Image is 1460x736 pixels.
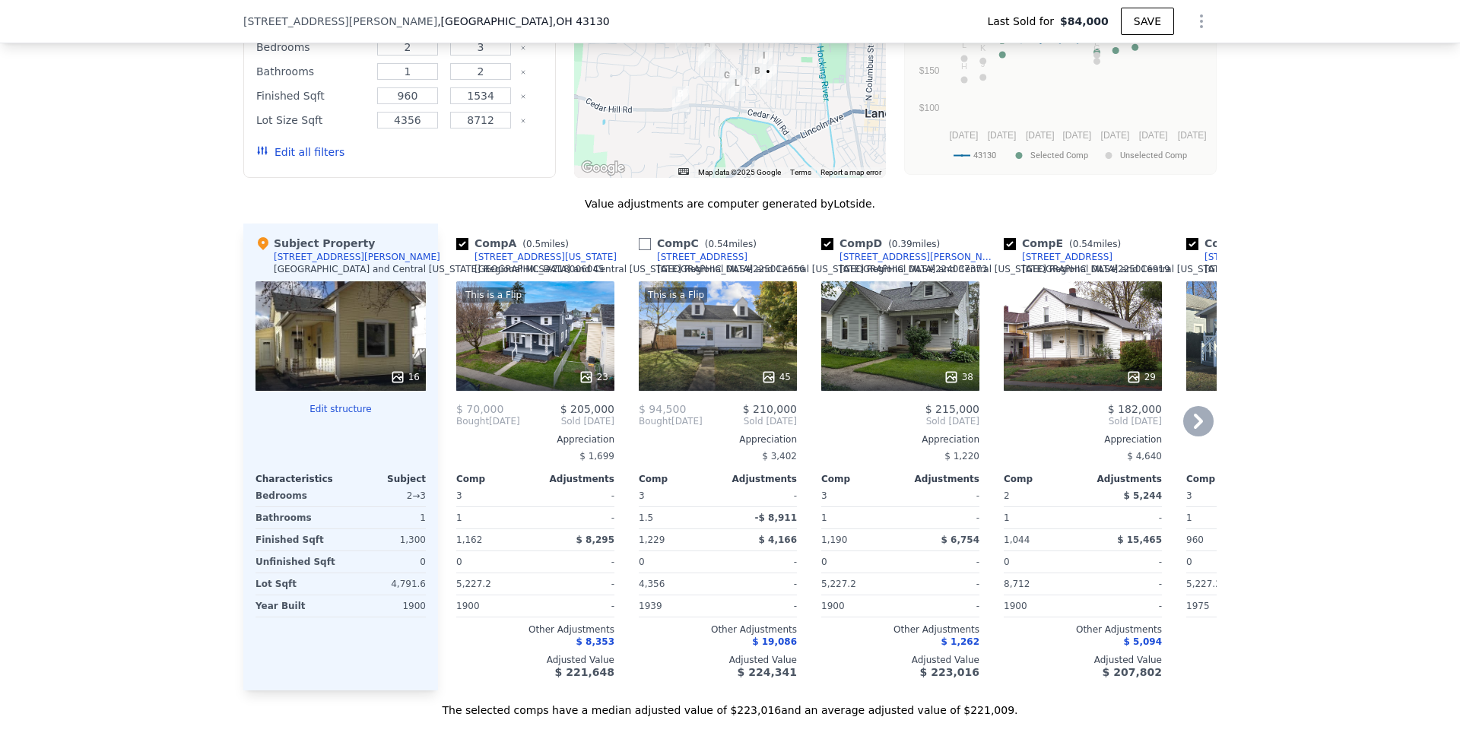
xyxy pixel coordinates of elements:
[344,573,426,595] div: 4,791.6
[790,168,811,176] a: Terms (opens in new tab)
[256,109,368,131] div: Lot Size Sqft
[738,666,797,678] span: $ 224,341
[944,370,973,385] div: 38
[903,507,979,528] div: -
[1004,490,1010,501] span: 2
[243,14,437,29] span: [STREET_ADDRESS][PERSON_NAME]
[255,236,375,251] div: Subject Property
[821,236,946,251] div: Comp D
[821,473,900,485] div: Comp
[639,507,715,528] div: 1.5
[1186,473,1265,485] div: Comp
[639,236,763,251] div: Comp C
[1093,43,1100,52] text: G
[721,595,797,617] div: -
[1004,473,1083,485] div: Comp
[1086,573,1162,595] div: -
[962,40,966,49] text: L
[1121,8,1174,35] button: SAVE
[535,473,614,485] div: Adjustments
[820,168,881,176] a: Report a map error
[1022,251,1112,263] div: [STREET_ADDRESS]
[821,433,979,446] div: Appreciation
[255,485,338,506] div: Bedrooms
[255,573,338,595] div: Lot Sqft
[657,251,747,263] div: [STREET_ADDRESS]
[1004,507,1080,528] div: 1
[657,263,988,275] div: [GEOGRAPHIC_DATA] and Central [US_STATE] Regional MLS # 224037373
[1108,403,1162,415] span: $ 182,000
[538,485,614,506] div: -
[1022,263,1353,275] div: [GEOGRAPHIC_DATA] and Central [US_STATE] Regional MLS # 225009960
[973,151,996,160] text: 43130
[639,251,747,263] a: [STREET_ADDRESS]
[341,473,426,485] div: Subject
[821,490,827,501] span: 3
[639,654,797,666] div: Adjusted Value
[1004,433,1162,446] div: Appreciation
[538,507,614,528] div: -
[903,573,979,595] div: -
[456,433,614,446] div: Appreciation
[456,490,462,501] span: 3
[456,535,482,545] span: 1,162
[721,573,797,595] div: -
[944,451,979,462] span: $ 1,220
[882,239,946,249] span: ( miles)
[1060,14,1109,29] span: $84,000
[456,415,489,427] span: Bought
[821,251,998,263] a: [STREET_ADDRESS][PERSON_NAME]
[1117,535,1162,545] span: $ 15,465
[639,490,645,501] span: 3
[903,551,979,573] div: -
[699,239,763,249] span: ( miles)
[721,551,797,573] div: -
[1124,636,1162,647] span: $ 5,094
[821,507,897,528] div: 1
[255,551,338,573] div: Unfinished Sqft
[520,45,526,51] button: Clear
[456,236,575,251] div: Comp A
[703,415,797,427] span: Sold [DATE]
[344,595,426,617] div: 1900
[821,623,979,636] div: Other Adjustments
[698,168,781,176] span: Map data ©2025 Google
[1004,579,1030,589] span: 8,712
[821,557,827,567] span: 0
[1073,239,1093,249] span: 0.54
[639,403,686,415] span: $ 94,500
[578,158,628,178] a: Open this area in Google Maps (opens a new window)
[639,535,665,545] span: 1,229
[1186,490,1192,501] span: 3
[1004,415,1162,427] span: Sold [DATE]
[900,473,979,485] div: Adjustments
[941,535,979,545] span: $ 6,754
[1186,654,1344,666] div: Adjusted Value
[639,473,718,485] div: Comp
[255,507,338,528] div: Bathrooms
[1063,239,1127,249] span: ( miles)
[721,485,797,506] div: -
[555,666,614,678] span: $ 221,648
[719,68,735,94] div: 201 Sherman Avenue
[474,263,805,275] div: [GEOGRAPHIC_DATA] and Central [US_STATE] Regional MLS # 225012656
[1083,473,1162,485] div: Adjustments
[578,158,628,178] img: Google
[1186,6,1217,36] button: Show Options
[678,168,689,175] button: Keyboard shortcuts
[699,36,716,62] div: 401 Miller Avenue
[456,579,491,589] span: 5,227.2
[576,535,614,545] span: $ 8,295
[344,485,426,506] div: 2 → 3
[1126,370,1156,385] div: 29
[1139,130,1168,141] text: [DATE]
[243,690,1217,718] div: The selected comps have a median adjusted value of $223,016 and an average adjusted value of $221...
[920,666,979,678] span: $ 223,016
[821,654,979,666] div: Adjusted Value
[344,551,426,573] div: 0
[1101,130,1130,141] text: [DATE]
[1103,666,1162,678] span: $ 207,802
[698,42,715,68] div: 329 Miller Avenue
[919,65,940,76] text: $150
[560,403,614,415] span: $ 205,000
